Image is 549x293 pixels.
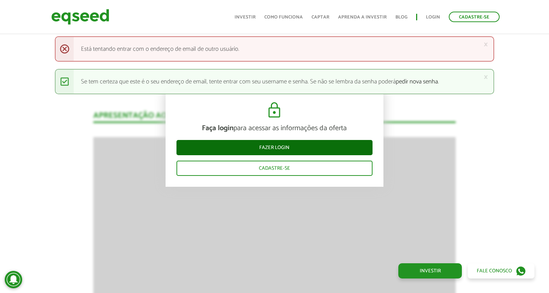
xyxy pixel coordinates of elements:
a: Login [426,15,440,20]
img: EqSeed [51,7,109,26]
strong: Faça login [202,122,233,134]
a: Captar [312,15,329,20]
a: Cadastre-se [176,161,373,176]
a: Investir [235,15,256,20]
a: × [484,73,488,81]
a: Aprenda a investir [338,15,387,20]
a: Fazer login [176,140,373,155]
div: Se tem certeza que este é o seu endereço de email, tente entrar com seu username e senha. Se não ... [55,69,494,94]
a: × [484,41,488,48]
div: Está tentando entrar com o endereço de email de outro usuário. [55,36,494,62]
a: Como funciona [264,15,303,20]
a: pedir nova senha [396,79,438,85]
img: cadeado.svg [265,102,283,119]
a: Cadastre-se [449,12,500,22]
a: Fale conosco [468,263,534,278]
a: Investir [398,263,462,278]
a: Blog [395,15,407,20]
p: para acessar as informações da oferta [176,124,373,133]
